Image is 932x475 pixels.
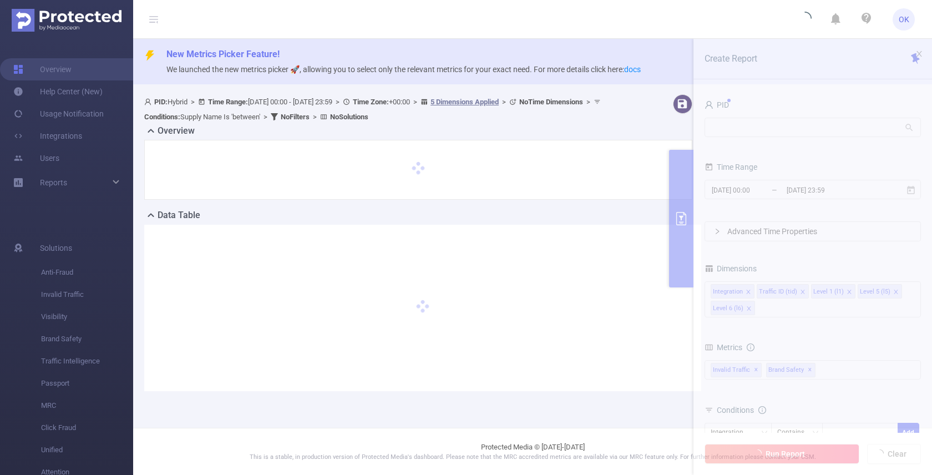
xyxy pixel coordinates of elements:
[899,8,909,31] span: OK
[144,50,155,61] i: icon: thunderbolt
[208,98,248,106] b: Time Range:
[41,306,133,328] span: Visibility
[13,103,104,125] a: Usage Notification
[583,98,594,106] span: >
[154,98,168,106] b: PID:
[41,284,133,306] span: Invalid Traffic
[161,453,904,462] p: This is a stable, in production version of Protected Media's dashboard. Please note that the MRC ...
[144,113,180,121] b: Conditions :
[13,125,82,147] a: Integrations
[13,80,103,103] a: Help Center (New)
[133,428,932,475] footer: Protected Media © [DATE]-[DATE]
[41,439,133,461] span: Unified
[166,49,280,59] span: New Metrics Picker Feature!
[12,9,121,32] img: Protected Media
[40,178,67,187] span: Reports
[260,113,271,121] span: >
[310,113,320,121] span: >
[915,50,923,58] i: icon: close
[144,98,604,121] span: Hybrid [DATE] 00:00 - [DATE] 23:59 +00:00
[13,58,72,80] a: Overview
[410,98,421,106] span: >
[499,98,509,106] span: >
[41,328,133,350] span: Brand Safety
[40,237,72,259] span: Solutions
[519,98,583,106] b: No Time Dimensions
[144,113,260,121] span: Supply Name Is 'between'
[281,113,310,121] b: No Filters
[624,65,641,74] a: docs
[798,12,812,27] i: icon: loading
[166,65,641,74] span: We launched the new metrics picker 🚀, allowing you to select only the relevant metrics for your e...
[41,417,133,439] span: Click Fraud
[158,209,200,222] h2: Data Table
[41,372,133,395] span: Passport
[41,350,133,372] span: Traffic Intelligence
[41,395,133,417] span: MRC
[40,171,67,194] a: Reports
[332,98,343,106] span: >
[330,113,368,121] b: No Solutions
[188,98,198,106] span: >
[915,48,923,60] button: icon: close
[353,98,389,106] b: Time Zone:
[13,147,59,169] a: Users
[158,124,195,138] h2: Overview
[144,98,154,105] i: icon: user
[41,261,133,284] span: Anti-Fraud
[430,98,499,106] u: 5 Dimensions Applied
